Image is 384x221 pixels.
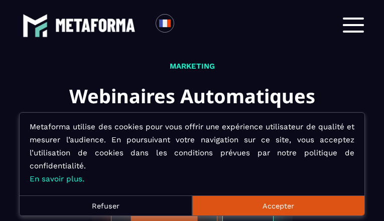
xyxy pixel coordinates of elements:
[192,195,364,215] button: Accepter
[159,17,171,30] img: fr
[20,195,192,215] button: Refuser
[30,174,84,183] a: En savoir plus.
[55,19,136,32] img: logo
[174,14,199,36] div: Search for option
[30,120,354,185] p: Metaforma utilise des cookies pour vous offrir une expérience utilisateur de qualité et mesurer l...
[23,13,48,38] img: logo
[183,19,190,31] input: Search for option
[69,80,315,112] h1: Webinaires Automatiques
[69,60,315,73] p: MARKETING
